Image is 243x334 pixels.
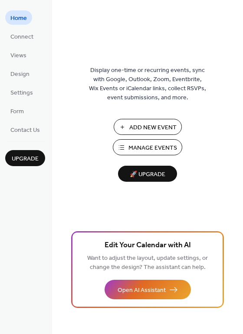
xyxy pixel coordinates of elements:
[118,286,166,295] span: Open AI Assistant
[118,166,177,182] button: 🚀 Upgrade
[5,48,32,62] a: Views
[105,280,191,299] button: Open AI Assistant
[12,154,39,164] span: Upgrade
[87,252,208,273] span: Want to adjust the layout, update settings, or change the design? The assistant can help.
[105,239,191,252] span: Edit Your Calendar with AI
[5,66,35,81] a: Design
[5,85,38,99] a: Settings
[128,144,177,153] span: Manage Events
[10,33,33,42] span: Connect
[10,107,24,116] span: Form
[89,66,206,102] span: Display one-time or recurring events, sync with Google, Outlook, Zoom, Eventbrite, Wix Events or ...
[129,123,177,132] span: Add New Event
[5,104,29,118] a: Form
[123,169,172,180] span: 🚀 Upgrade
[10,70,30,79] span: Design
[5,122,45,137] a: Contact Us
[5,150,45,166] button: Upgrade
[10,14,27,23] span: Home
[10,126,40,135] span: Contact Us
[114,119,182,135] button: Add New Event
[113,139,182,155] button: Manage Events
[5,29,39,43] a: Connect
[5,10,32,25] a: Home
[10,51,26,60] span: Views
[10,88,33,98] span: Settings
